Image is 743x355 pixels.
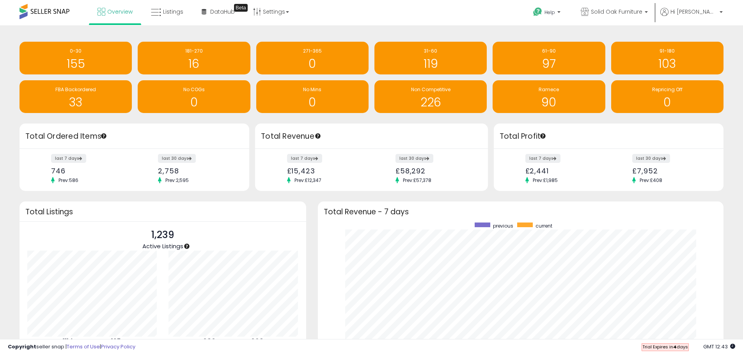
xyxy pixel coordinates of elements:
span: current [536,223,552,229]
a: Repricing Off 0 [611,80,723,113]
span: 31-60 [424,48,437,54]
h1: 119 [378,57,483,70]
b: 125 [111,337,121,346]
h1: 16 [142,57,246,70]
div: 2,758 [158,167,236,175]
i: Get Help [533,7,543,17]
label: last 30 days [395,154,433,163]
a: 181-270 16 [138,42,250,74]
h3: Total Ordered Items [25,131,243,142]
span: FBA Backordered [55,86,96,93]
div: 746 [51,167,129,175]
h3: Total Revenue [261,131,482,142]
a: FBA Backordered 33 [20,80,132,113]
h1: 103 [615,57,720,70]
a: Terms of Use [67,343,100,350]
span: DataHub [210,8,235,16]
label: last 7 days [287,154,322,163]
span: Prev: £408 [636,177,666,184]
h1: 0 [615,96,720,109]
a: No COGs 0 [138,80,250,113]
span: No COGs [183,86,205,93]
span: Overview [107,8,133,16]
div: Tooltip anchor [183,243,190,250]
span: Ramece [539,86,559,93]
a: 61-90 97 [493,42,605,74]
span: Prev: £12,347 [291,177,325,184]
span: Non Competitive [411,86,450,93]
a: 31-60 119 [374,42,487,74]
b: 603 [251,337,264,346]
h1: 226 [378,96,483,109]
span: Solid Oak Furniture [591,8,642,16]
a: No Mins 0 [256,80,369,113]
span: 2025-09-8 12:43 GMT [703,343,735,350]
div: £15,423 [287,167,366,175]
a: 91-180 103 [611,42,723,74]
h1: 33 [23,96,128,109]
span: Help [544,9,555,16]
a: Ramece 90 [493,80,605,113]
h3: Total Revenue - 7 days [324,209,718,215]
a: Hi [PERSON_NAME] [660,8,723,25]
b: 1114 [63,337,73,346]
span: Prev: £1,985 [529,177,562,184]
h1: 0 [260,96,365,109]
h1: 0 [142,96,246,109]
span: Prev: £57,378 [399,177,435,184]
a: 0-30 155 [20,42,132,74]
span: Active Listings [142,242,183,250]
h1: 155 [23,57,128,70]
a: Privacy Policy [101,343,135,350]
span: Prev: 586 [55,177,82,184]
span: Hi [PERSON_NAME] [670,8,717,16]
a: 271-365 0 [256,42,369,74]
span: 61-90 [542,48,556,54]
h1: 97 [497,57,601,70]
span: Repricing Off [652,86,683,93]
a: Help [527,1,568,25]
h3: Total Listings [25,209,300,215]
label: last 30 days [158,154,196,163]
b: 636 [203,337,216,346]
span: No Mins [303,86,321,93]
div: seller snap | | [8,343,135,351]
div: £2,441 [525,167,603,175]
div: Tooltip anchor [314,132,321,140]
p: 1,239 [142,228,183,242]
label: last 7 days [51,154,86,163]
div: £7,952 [632,167,710,175]
span: 271-365 [303,48,322,54]
label: last 7 days [525,154,560,163]
span: 181-270 [185,48,203,54]
label: last 30 days [632,154,670,163]
div: Tooltip anchor [100,132,107,140]
span: 0-30 [70,48,82,54]
b: 4 [673,344,677,350]
div: Tooltip anchor [539,132,546,140]
span: Trial Expires in days [642,344,688,350]
div: Tooltip anchor [234,4,248,12]
span: previous [493,223,513,229]
span: Listings [163,8,183,16]
span: Prev: 2,595 [161,177,193,184]
strong: Copyright [8,343,36,350]
span: 91-180 [660,48,675,54]
h3: Total Profit [500,131,718,142]
a: Non Competitive 226 [374,80,487,113]
h1: 90 [497,96,601,109]
div: £58,292 [395,167,474,175]
h1: 0 [260,57,365,70]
